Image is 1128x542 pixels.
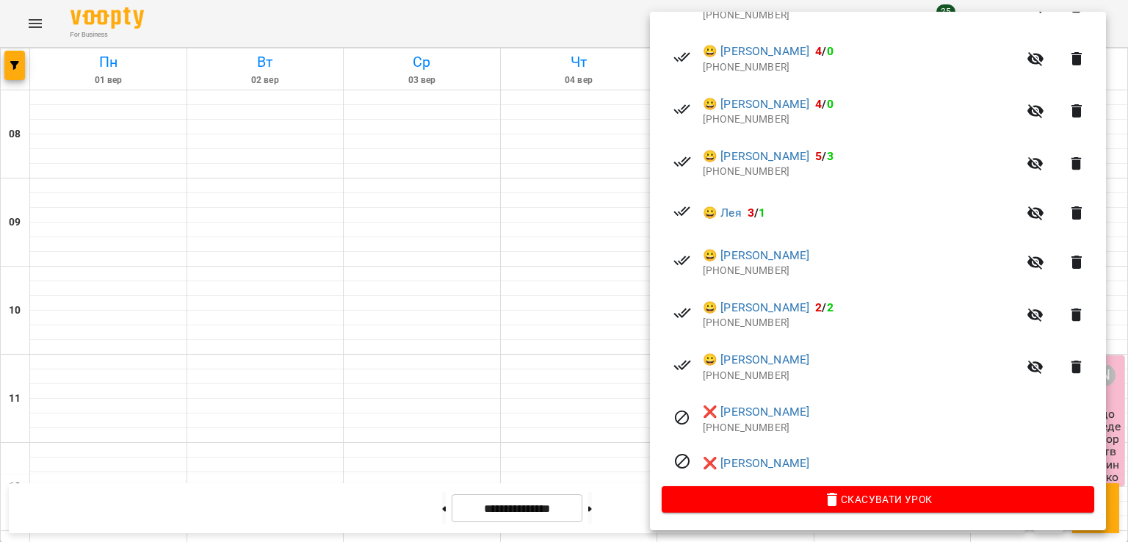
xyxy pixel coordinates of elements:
[815,44,833,58] b: /
[703,403,809,421] a: ❌ [PERSON_NAME]
[815,149,833,163] b: /
[673,203,691,220] svg: Візит сплачено
[703,351,809,369] a: 😀 [PERSON_NAME]
[815,300,822,314] span: 2
[673,304,691,322] svg: Візит сплачено
[827,149,834,163] span: 3
[748,206,754,220] span: 3
[703,204,742,222] a: 😀 Лея
[703,247,809,264] a: 😀 [PERSON_NAME]
[759,206,765,220] span: 1
[815,149,822,163] span: 5
[815,44,822,58] span: 4
[703,316,1018,330] p: [PHONE_NUMBER]
[703,455,809,472] a: ❌ [PERSON_NAME]
[703,264,1018,278] p: [PHONE_NUMBER]
[748,206,765,220] b: /
[662,486,1094,513] button: Скасувати Урок
[703,43,809,60] a: 😀 [PERSON_NAME]
[827,97,834,111] span: 0
[703,299,809,317] a: 😀 [PERSON_NAME]
[815,97,833,111] b: /
[703,112,1018,127] p: [PHONE_NUMBER]
[703,421,1094,436] p: [PHONE_NUMBER]
[673,153,691,170] svg: Візит сплачено
[673,101,691,118] svg: Візит сплачено
[673,356,691,374] svg: Візит сплачено
[673,409,691,427] svg: Візит скасовано
[815,97,822,111] span: 4
[673,252,691,270] svg: Візит сплачено
[673,48,691,66] svg: Візит сплачено
[703,95,809,113] a: 😀 [PERSON_NAME]
[703,148,809,165] a: 😀 [PERSON_NAME]
[673,452,691,470] svg: Візит скасовано
[815,300,833,314] b: /
[703,369,1018,383] p: [PHONE_NUMBER]
[827,300,834,314] span: 2
[703,165,1018,179] p: [PHONE_NUMBER]
[673,491,1082,508] span: Скасувати Урок
[827,44,834,58] span: 0
[703,8,1018,23] p: [PHONE_NUMBER]
[703,60,1018,75] p: [PHONE_NUMBER]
